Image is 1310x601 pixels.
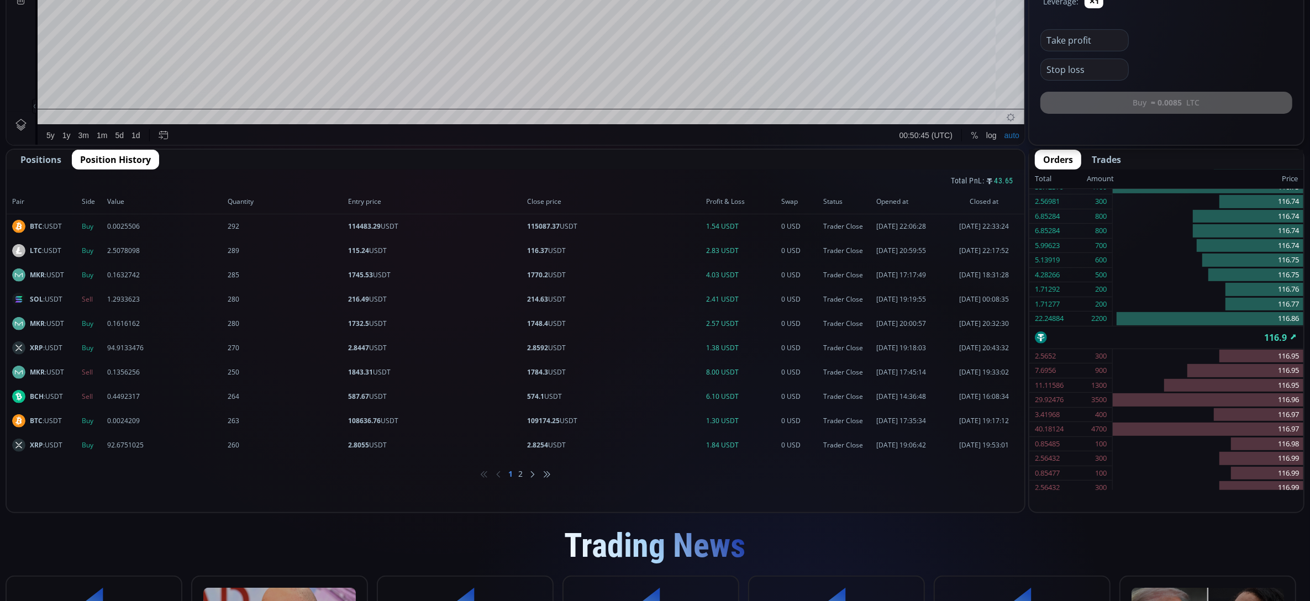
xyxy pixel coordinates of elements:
b: 108636.76 [348,416,381,425]
b: MKR [30,367,45,377]
div: 100 [1095,466,1107,481]
span: 94.9133476 [107,343,224,353]
div: 300 [1095,481,1107,495]
div: 116.77 [1113,297,1303,312]
span: Trader Close [823,270,873,280]
div: O [128,27,134,35]
div: 300 [1095,451,1107,466]
span: Status [823,197,873,207]
div: 1 [52,25,64,35]
span: 0 USD [781,416,820,426]
div: 1.71292 [1035,282,1060,297]
span: Trader Close [823,294,873,304]
b: 116.37 [527,246,548,255]
span: Buy [82,319,104,329]
div: 116.74 [1113,224,1303,239]
div: 6.85284 [1035,224,1060,238]
span: [DATE] 18:31:28 [949,270,1019,280]
span: :USDT [30,440,62,450]
span: USDT [527,367,703,377]
b: BCH [30,392,44,401]
span: 1.54 USDT [706,222,778,231]
span: USDT [348,440,524,450]
span: Quantity [228,197,345,207]
div: 29.92476 [1035,393,1064,407]
div: 116.9 [1029,326,1303,349]
span: [DATE] 19:06:42 [876,440,946,450]
span: Pair [12,197,78,207]
span: [DATE] 19:53:01 [949,440,1019,450]
span: 0.1632742 [107,270,224,280]
span: :USDT [30,416,62,426]
div: 116.75 [1113,253,1303,268]
span: Buy [82,440,104,450]
span: Buy [82,343,104,353]
b: MKR [30,319,45,328]
div: 1y [56,445,64,454]
span: Close price [527,197,703,207]
div: Volume [36,40,60,48]
div: 40.18124 [1035,422,1064,436]
span: :USDT [30,246,61,256]
span: USDT [348,367,524,377]
span: 292 [228,222,345,231]
span: 0 USD [781,392,820,402]
div: Total [1035,172,1087,186]
span: Side [82,197,104,207]
div: Compare [150,6,182,15]
div: 6.85284 [1035,209,1060,224]
div: 600 [1095,253,1107,267]
span: Trader Close [823,319,873,329]
span: [DATE] 19:18:03 [876,343,946,353]
span: USDT [527,246,703,256]
b: 109174.25 [527,416,560,425]
div: 7.6956 [1035,363,1056,378]
div: LTC [36,25,52,35]
div: 2.56981 [1035,194,1060,209]
div: 11.11586 [1035,378,1064,393]
span: USDT [527,319,703,329]
span: 8.00 USDT [706,367,778,377]
div: 0.85477 [1035,466,1060,481]
div: Toggle Log Scale [976,439,994,460]
div: C [220,27,225,35]
span: [DATE] 19:17:12 [949,416,1019,426]
div: 116.95 [1113,363,1303,378]
div: 500 [1095,268,1107,282]
div: 2.56432 [1035,481,1060,495]
span: Buy [82,246,104,256]
div: Hide Drawings Toolbar [25,413,30,428]
span: [DATE] 17:35:34 [876,416,946,426]
span: Orders [1043,153,1073,166]
button: Position History [72,150,159,170]
span: Buy [82,222,104,231]
b: 2.8447 [348,343,369,352]
div: 1 m [92,6,103,15]
span: 0 USD [781,440,820,450]
span: Entry price [348,197,524,207]
span: Positions [20,153,61,166]
li: 2 [518,468,523,479]
span: 285 [228,270,345,280]
span: 280 [228,319,345,329]
span: [DATE] 19:33:02 [949,367,1019,377]
span: Trading News [565,526,746,565]
b: SOL [30,294,43,304]
span: [DATE] 20:32:30 [949,319,1019,329]
div: Toggle Auto Scale [994,439,1017,460]
span: 260 [228,440,345,450]
span: USDT [527,440,703,450]
span: 270 [228,343,345,353]
span: Trader Close [823,440,873,450]
span: 0 USD [781,343,820,353]
span: 0.0024209 [107,416,224,426]
div: Go to [148,439,166,460]
span: 1.30 USDT [706,416,778,426]
span: Trader Close [823,416,873,426]
b: 2.8592 [527,343,548,352]
div: 116.75 [1113,268,1303,283]
div: 116.99 [1113,451,1303,466]
b: BTC [30,222,43,231]
span: :USDT [30,294,62,304]
div: 300 [1095,194,1107,209]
